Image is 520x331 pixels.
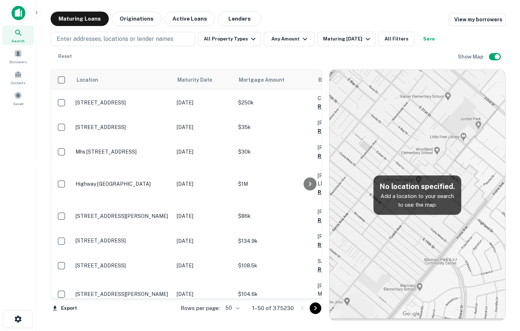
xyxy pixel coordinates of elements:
[218,12,261,26] button: Lenders
[238,237,310,245] p: $134.9k
[318,241,376,249] button: Request Borrower Info
[238,99,310,107] p: $250k
[318,143,390,151] p: [PERSON_NAME]
[238,148,310,156] p: $30k
[330,70,505,321] img: map-placeholder.webp
[173,70,235,90] th: Maturity Date
[76,237,169,244] p: [STREET_ADDRESS]
[51,303,79,314] button: Export
[177,180,231,188] p: [DATE]
[112,12,162,26] button: Originations
[177,237,231,245] p: [DATE]
[318,265,376,274] button: Request Borrower Info
[181,304,220,313] p: Rows per page:
[318,76,356,84] span: Borrower Name
[238,180,310,188] p: $1M
[76,76,98,84] span: Location
[76,181,169,187] p: Highway [GEOGRAPHIC_DATA]
[2,26,34,45] a: Search
[177,262,231,270] p: [DATE]
[318,208,390,216] p: [PERSON_NAME] D
[378,32,414,46] button: All Filters
[76,149,169,155] p: Mhs [STREET_ADDRESS]
[2,47,34,66] a: Borrowers
[318,282,390,298] p: [PERSON_NAME] Management LLC
[318,216,376,225] button: Request Borrower Info
[177,123,231,131] p: [DATE]
[2,68,34,87] a: Contacts
[318,127,376,136] button: Request Borrower Info
[12,6,25,20] img: capitalize-icon.png
[238,262,310,270] p: $108.5k
[57,35,173,43] p: Enter addresses, locations or lender names
[318,94,390,102] p: Copper FOX Antiques LLC
[317,32,375,46] button: Maturing [DATE]
[53,49,77,64] button: Reset
[238,123,310,131] p: $35k
[9,59,27,65] span: Borrowers
[2,89,34,108] a: Saved
[318,119,390,127] p: [PERSON_NAME]
[177,148,231,156] p: [DATE]
[177,290,231,298] p: [DATE]
[417,32,441,46] button: Save your search to get updates of matches that match your search criteria.
[198,32,261,46] button: All Property Types
[76,291,169,297] p: [STREET_ADDRESS][PERSON_NAME]
[318,188,376,197] button: Request Borrower Info
[379,181,455,192] h5: No location specified.
[252,304,294,313] p: 1–50 of 375230
[51,12,109,26] button: Maturing Loans
[318,298,376,306] button: Request Borrower Info
[13,101,23,107] span: Saved
[238,290,310,298] p: $104.6k
[318,102,376,111] button: Request Borrower Info
[264,32,314,46] button: Any Amount
[164,12,215,26] button: Active Loans
[223,303,241,313] div: 50
[177,99,231,107] p: [DATE]
[238,212,310,220] p: $86k
[76,262,169,269] p: [STREET_ADDRESS]
[448,13,506,26] a: View my borrowers
[235,70,314,90] th: Mortgage Amount
[12,38,25,44] span: Search
[51,32,195,46] button: Enter addresses, locations or lender names
[318,232,390,240] p: [PERSON_NAME] Homes LLC
[318,257,390,265] p: SA1 LLC
[318,172,390,188] p: [PERSON_NAME] Enterprises LP
[72,70,173,90] th: Location
[239,76,294,84] span: Mortgage Amount
[76,99,169,106] p: [STREET_ADDRESS]
[318,152,376,160] button: Request Borrower Info
[323,35,372,43] div: Maturing [DATE]
[310,302,321,314] button: Go to next page
[177,76,222,84] span: Maturity Date
[76,124,169,130] p: [STREET_ADDRESS]
[177,212,231,220] p: [DATE]
[76,213,169,219] p: [STREET_ADDRESS][PERSON_NAME]
[379,192,455,209] p: Add a location to your search to use the map.
[458,53,485,61] h6: Show Map
[11,80,25,86] span: Contacts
